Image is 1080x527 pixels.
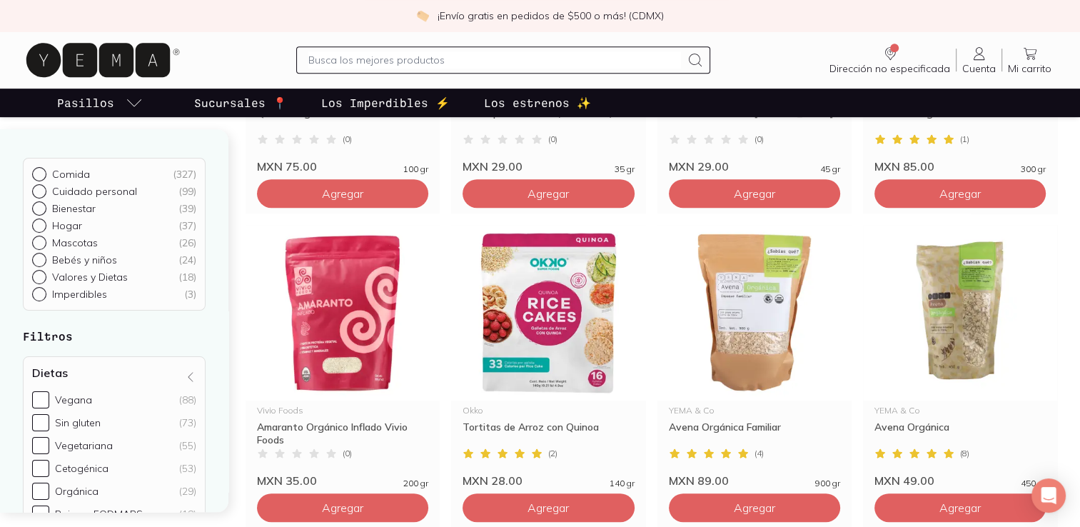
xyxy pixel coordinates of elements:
[32,461,49,478] input: Cetogénica(53)
[874,406,1046,415] div: YEMA & Co
[318,89,453,117] a: Los Imperdibles ⚡️
[178,254,196,267] div: ( 24 )
[829,62,950,75] span: Dirección no especificada
[463,473,523,488] span: MXN 28.00
[257,179,428,208] button: Agregar
[52,220,82,233] p: Hogar
[669,406,840,415] div: YEMA & Co
[463,179,634,208] button: Agregar
[669,106,840,132] div: Barra de Proteína [PERSON_NAME]
[734,501,775,515] span: Agregar
[610,479,635,488] span: 140 gr
[32,506,49,523] input: Bajo en FODMAPS(18)
[528,186,569,201] span: Agregar
[179,508,196,521] div: (18)
[178,237,196,250] div: ( 26 )
[815,479,840,488] span: 900 gr
[23,330,73,343] strong: Filtros
[179,417,196,430] div: (73)
[463,406,634,415] div: Okko
[246,225,440,401] img: Amaranto Orgánico Inflado Vivio Foods
[957,45,1001,75] a: Cuenta
[463,159,523,174] span: MXN 29.00
[1002,45,1057,75] a: Mi carrito
[451,225,645,488] a: Galletas de Arroz con QuinoaOkkoTortitas de Arroz con Quinoa(2)MXN 28.00140 gr
[55,508,143,521] div: Bajo en FODMAPS
[463,421,634,446] div: Tortitas de Arroz con Quinoa
[191,89,290,117] a: Sucursales 📍
[548,135,557,144] span: ( 0 )
[52,254,117,267] p: Bebés y niños
[669,421,840,446] div: Avena Orgánica Familiar
[669,473,729,488] span: MXN 89.00
[52,169,90,181] p: Comida
[939,186,981,201] span: Agregar
[179,440,196,453] div: (55)
[1021,165,1046,174] span: 300 gr
[863,225,1057,488] a: 29030 Avena Orgánica yemaYEMA & CoAvena Orgánica(8)MXN 49.00450 gr
[55,394,92,407] div: Vegana
[257,106,428,132] div: Quinoa Orgánica Inflada Vivio Foods
[657,225,852,401] img: Avena Orgánica Familiar
[321,94,450,111] p: Los Imperdibles ⚡️
[178,220,196,233] div: ( 37 )
[52,271,128,284] p: Valores y Dietas
[257,473,317,488] span: MXN 35.00
[416,9,429,22] img: check
[322,186,363,201] span: Agregar
[528,501,569,515] span: Agregar
[451,225,645,401] img: Galletas de Arroz con Quinoa
[32,366,68,381] h4: Dietas
[481,89,594,117] a: Los estrenos ✨
[257,493,428,522] button: Agregar
[194,94,287,111] p: Sucursales 📍
[755,135,764,144] span: ( 0 )
[403,165,428,174] span: 100 gr
[55,486,99,498] div: Orgánica
[960,135,969,144] span: ( 1 )
[32,438,49,455] input: Vegetariana(55)
[52,237,98,250] p: Mascotas
[669,159,729,174] span: MXN 29.00
[463,106,634,132] div: Snack para tu Bebé (Calabacita)
[669,179,840,208] button: Agregar
[657,225,852,488] a: Avena Orgánica FamiliarYEMA & CoAvena Orgánica Familiar(4)MXN 89.00900 gr
[322,501,363,515] span: Agregar
[32,483,49,501] input: Orgánica(29)
[463,493,634,522] button: Agregar
[55,417,101,430] div: Sin gluten
[874,106,1046,132] div: Granola Original TOYOU
[874,421,1046,446] div: Avena Orgánica
[32,392,49,409] input: Vegana(88)
[548,449,557,458] span: ( 2 )
[308,51,681,69] input: Busca los mejores productos
[820,165,840,174] span: 45 gr
[438,9,664,23] p: ¡Envío gratis en pedidos de $500 o más! (CDMX)
[178,203,196,216] div: ( 39 )
[179,463,196,476] div: (53)
[32,415,49,432] input: Sin gluten(73)
[52,203,96,216] p: Bienestar
[734,186,775,201] span: Agregar
[1021,479,1046,488] span: 450 gr
[257,406,428,415] div: Vivio Foods
[962,62,996,75] span: Cuenta
[179,486,196,498] div: (29)
[179,394,196,407] div: (88)
[874,159,934,174] span: MXN 85.00
[1031,478,1066,513] div: Open Intercom Messenger
[178,186,196,199] div: ( 99 )
[874,179,1046,208] button: Agregar
[52,288,107,301] p: Imperdibles
[57,94,114,111] p: Pasillos
[257,159,317,174] span: MXN 75.00
[343,449,352,458] span: ( 0 )
[343,135,352,144] span: ( 0 )
[54,89,146,117] a: pasillo-todos-link
[55,463,108,476] div: Cetogénica
[863,225,1057,401] img: 29030 Avena Orgánica yema
[484,94,591,111] p: Los estrenos ✨
[173,169,196,181] div: ( 327 )
[755,449,764,458] span: ( 4 )
[184,288,196,301] div: ( 3 )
